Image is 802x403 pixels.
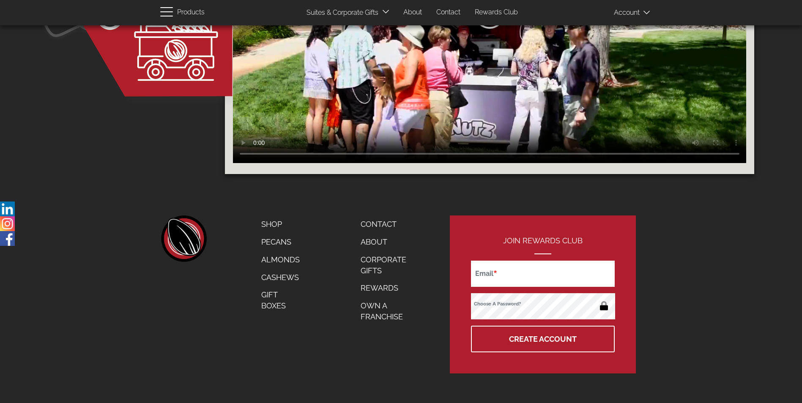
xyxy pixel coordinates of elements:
button: Create Account [471,326,615,352]
a: Almonds [255,251,306,269]
span: Products [177,6,205,19]
a: Pecans [255,233,306,251]
h2: Join Rewards Club [471,237,615,254]
a: Contact [430,4,467,21]
a: Rewards Club [468,4,524,21]
a: home [160,215,207,262]
a: Shop [255,215,306,233]
a: Suites & Corporate Gifts [300,5,381,21]
a: About [397,4,428,21]
a: Cashews [255,269,306,286]
a: Corporate Gifts [354,251,423,279]
a: Gift Boxes [255,286,306,314]
input: Email [471,261,615,287]
a: About [354,233,423,251]
a: Contact [354,215,423,233]
a: Own a Franchise [354,297,423,325]
a: Rewards [354,279,423,297]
